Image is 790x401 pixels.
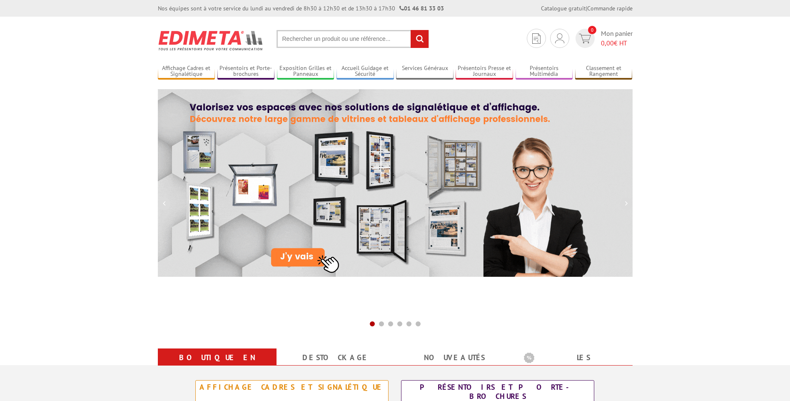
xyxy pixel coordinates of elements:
span: Mon panier [601,29,633,48]
div: | [541,4,633,13]
a: Les promotions [524,350,623,380]
span: 0 [588,26,596,34]
a: Présentoirs Presse et Journaux [456,65,513,78]
a: Affichage Cadres et Signalétique [158,65,215,78]
a: Commande rapide [587,5,633,12]
a: Présentoirs Multimédia [516,65,573,78]
img: devis rapide [555,33,564,43]
a: Services Généraux [396,65,454,78]
input: Rechercher un produit ou une référence... [277,30,429,48]
strong: 01 46 81 33 03 [399,5,444,12]
a: Accueil Guidage et Sécurité [336,65,394,78]
a: Classement et Rangement [575,65,633,78]
div: Nos équipes sont à votre service du lundi au vendredi de 8h30 à 12h30 et de 13h30 à 17h30 [158,4,444,13]
img: devis rapide [579,34,591,43]
div: Affichage Cadres et Signalétique [198,383,386,392]
img: devis rapide [532,33,541,44]
span: 0,00 [601,39,614,47]
input: rechercher [411,30,429,48]
a: nouveautés [405,350,504,365]
div: Présentoirs et Porte-brochures [404,383,592,401]
a: devis rapide 0 Mon panier 0,00€ HT [573,29,633,48]
b: Les promotions [524,350,628,367]
span: € HT [601,38,633,48]
a: Boutique en ligne [168,350,267,380]
a: Présentoirs et Porte-brochures [217,65,275,78]
a: Catalogue gratuit [541,5,586,12]
a: Destockage [287,350,385,365]
img: Présentoir, panneau, stand - Edimeta - PLV, affichage, mobilier bureau, entreprise [158,25,264,56]
a: Exposition Grilles et Panneaux [277,65,334,78]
